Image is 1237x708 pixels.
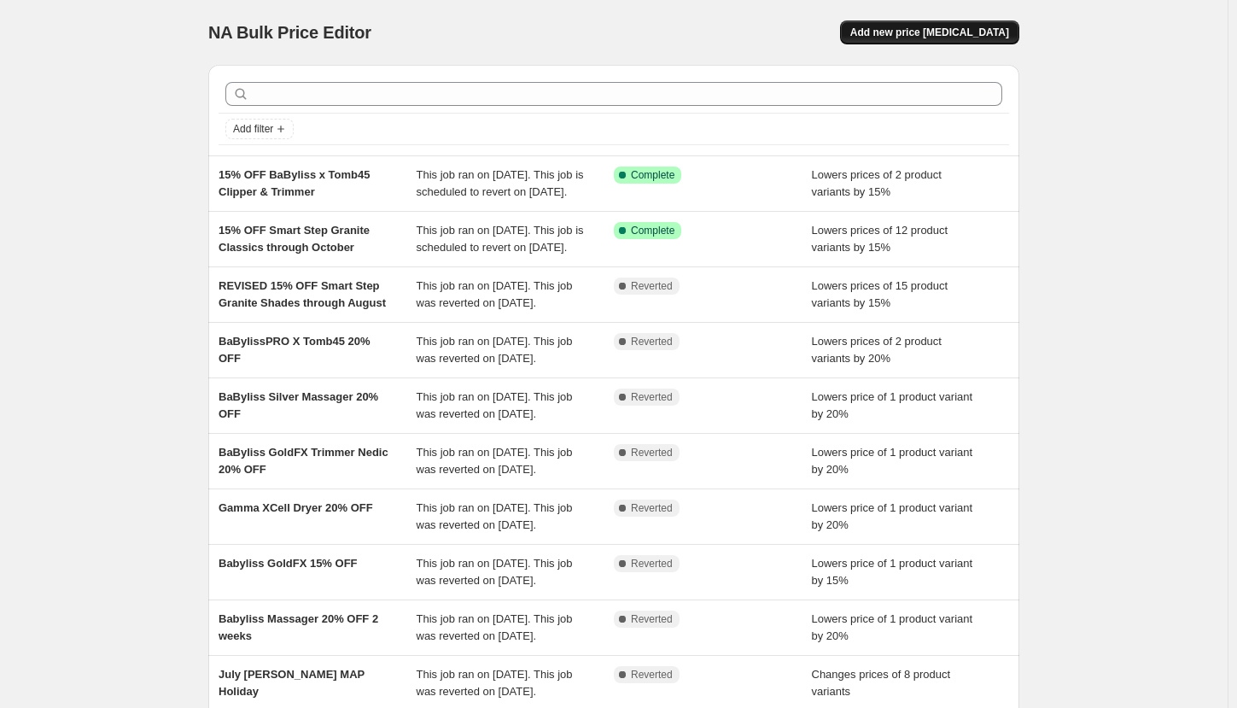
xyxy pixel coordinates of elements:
[812,168,942,198] span: Lowers prices of 2 product variants by 15%
[417,668,573,698] span: This job ran on [DATE]. This job was reverted on [DATE].
[812,335,942,365] span: Lowers prices of 2 product variants by 20%
[219,279,386,309] span: REVISED 15% OFF Smart Step Granite Shades through August
[417,446,573,476] span: This job ran on [DATE]. This job was reverted on [DATE].
[208,23,371,42] span: NA Bulk Price Editor
[233,122,273,136] span: Add filter
[631,168,674,182] span: Complete
[417,501,573,531] span: This job ran on [DATE]. This job was reverted on [DATE].
[417,168,584,198] span: This job ran on [DATE]. This job is scheduled to revert on [DATE].
[850,26,1009,39] span: Add new price [MEDICAL_DATA]
[812,668,951,698] span: Changes prices of 8 product variants
[812,557,973,587] span: Lowers price of 1 product variant by 15%
[812,390,973,420] span: Lowers price of 1 product variant by 20%
[631,224,674,237] span: Complete
[631,335,673,348] span: Reverted
[812,612,973,642] span: Lowers price of 1 product variant by 20%
[812,279,948,309] span: Lowers prices of 15 product variants by 15%
[417,390,573,420] span: This job ran on [DATE]. This job was reverted on [DATE].
[219,612,378,642] span: Babyliss Massager 20% OFF 2 weeks
[812,501,973,531] span: Lowers price of 1 product variant by 20%
[219,557,358,570] span: Babyliss GoldFX 15% OFF
[219,335,371,365] span: BaBylissPRO X Tomb45 20% OFF
[812,224,948,254] span: Lowers prices of 12 product variants by 15%
[631,501,673,515] span: Reverted
[219,168,371,198] span: 15% OFF BaByliss x Tomb45 Clipper & Trimmer
[219,668,365,698] span: July [PERSON_NAME] MAP Holiday
[219,501,373,514] span: Gamma XCell Dryer 20% OFF
[219,446,388,476] span: BaByliss GoldFX Trimmer Nedic 20% OFF
[219,224,370,254] span: 15% OFF Smart Step Granite Classics through October
[631,668,673,682] span: Reverted
[631,390,673,404] span: Reverted
[417,557,573,587] span: This job ran on [DATE]. This job was reverted on [DATE].
[631,279,673,293] span: Reverted
[417,612,573,642] span: This job ran on [DATE]. This job was reverted on [DATE].
[631,612,673,626] span: Reverted
[417,335,573,365] span: This job ran on [DATE]. This job was reverted on [DATE].
[417,224,584,254] span: This job ran on [DATE]. This job is scheduled to revert on [DATE].
[417,279,573,309] span: This job ran on [DATE]. This job was reverted on [DATE].
[631,446,673,459] span: Reverted
[812,446,973,476] span: Lowers price of 1 product variant by 20%
[840,20,1019,44] button: Add new price [MEDICAL_DATA]
[225,119,294,139] button: Add filter
[219,390,378,420] span: BaByliss Silver Massager 20% OFF
[631,557,673,570] span: Reverted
